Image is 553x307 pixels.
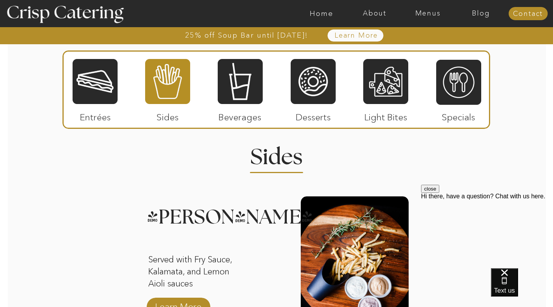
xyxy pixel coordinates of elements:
[148,254,248,291] p: Served with Fry Sauce, Kalamata, and Lemon Aioli sauces
[147,207,290,217] h3: [PERSON_NAME]
[421,185,553,278] iframe: podium webchat widget prompt
[454,10,508,17] a: Blog
[508,10,548,18] a: Contact
[348,10,401,17] a: About
[401,10,454,17] a: Menus
[491,268,553,307] iframe: podium webchat widget bubble
[214,104,266,127] p: Beverages
[295,10,348,17] a: Home
[317,32,396,40] a: Learn More
[288,104,339,127] p: Desserts
[360,104,412,127] p: Light Bites
[433,104,484,127] p: Specials
[142,104,193,127] p: Sides
[157,31,336,39] a: 25% off Soup Bar until [DATE]!
[69,104,121,127] p: Entrées
[239,146,315,161] h2: Sides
